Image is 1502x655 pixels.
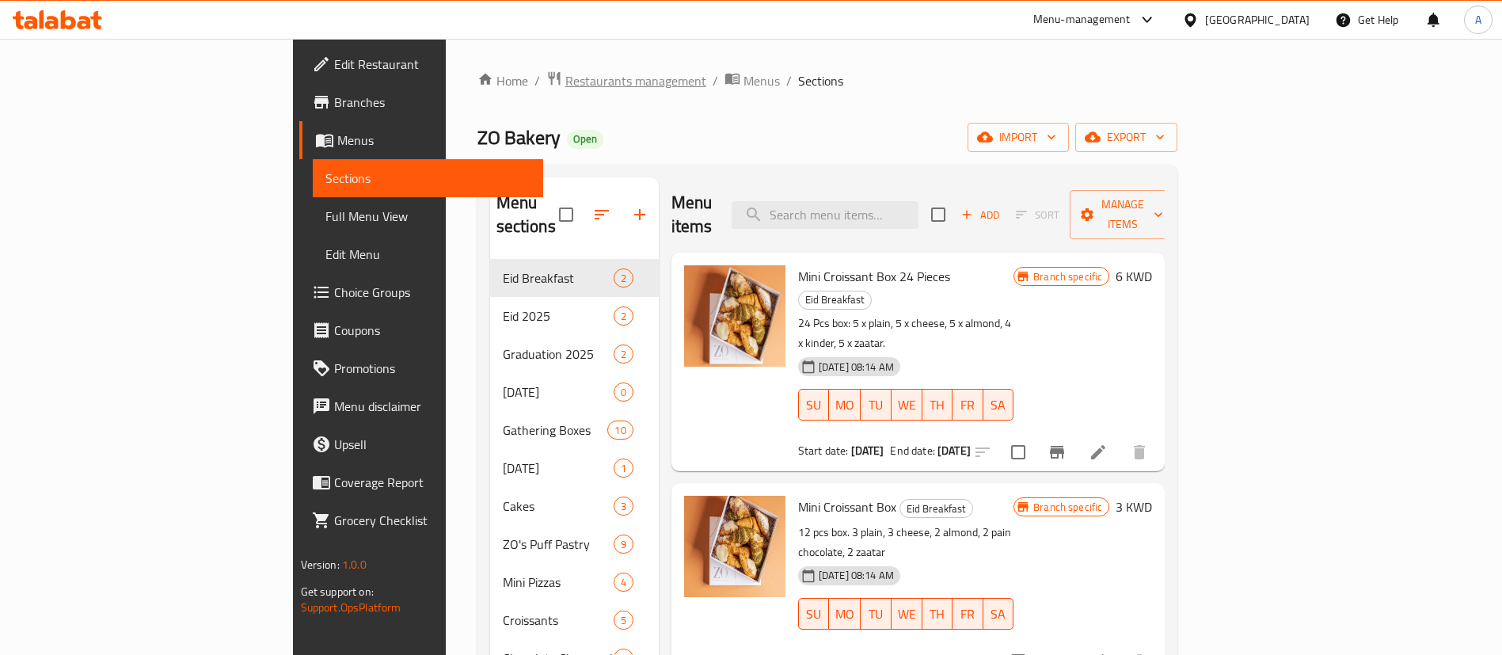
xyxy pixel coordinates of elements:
a: Choice Groups [299,273,544,311]
b: [DATE] [937,440,971,461]
div: Gathering Boxes10 [490,411,659,449]
span: Restaurants management [565,71,706,90]
span: Version: [301,554,340,575]
span: Mini Croissant Box [798,495,896,519]
span: 3 [614,499,633,514]
span: MO [835,603,854,626]
button: WE [892,598,922,630]
span: Branch specific [1027,500,1108,515]
span: 9 [614,537,633,552]
span: Graduation 2025 [503,345,614,364]
span: 2 [614,271,633,286]
span: SU [805,603,823,626]
span: MO [835,394,854,417]
span: TH [929,603,946,626]
img: Mini Croissant Box [684,496,785,597]
div: Cakes3 [490,487,659,525]
span: Sort sections [583,196,621,234]
span: FR [959,603,976,626]
button: FR [953,389,983,421]
span: Mini Croissant Box 24 Pieces [798,265,950,288]
span: 4 [614,575,633,590]
span: TH [929,394,946,417]
span: Branch specific [1027,269,1108,284]
p: 12 pcs box. 3 plain, 3 cheese, 2 almond, 2 pain chocolate, 2 zaatar [798,523,1013,562]
h6: 6 KWD [1116,265,1152,288]
div: items [614,383,633,402]
div: items [614,611,633,630]
a: Branches [299,83,544,121]
span: export [1088,128,1165,147]
span: ZO Bakery [477,120,561,155]
button: FR [953,598,983,630]
span: 10 [608,423,632,438]
input: search [732,201,918,229]
span: Edit Restaurant [334,55,531,74]
span: 5 [614,613,633,628]
button: Branch-specific-item [1038,433,1076,471]
span: 2 [614,309,633,324]
span: End date: [890,440,934,461]
span: Menus [337,131,531,150]
span: SU [805,394,823,417]
span: Menus [743,71,780,90]
div: items [607,421,633,440]
span: A [1475,11,1481,29]
button: export [1075,123,1177,152]
a: Edit menu item [1089,443,1108,462]
a: Restaurants management [546,70,706,91]
span: TU [867,394,884,417]
div: [DATE]1 [490,449,659,487]
span: Edit Menu [325,245,531,264]
span: WE [898,603,916,626]
div: items [614,345,633,364]
div: Mother's Day [503,459,614,478]
button: WE [892,389,922,421]
span: TU [867,603,884,626]
span: Add [959,206,1002,224]
span: FR [959,394,976,417]
span: Start date: [798,440,849,461]
div: [GEOGRAPHIC_DATA] [1205,11,1310,29]
span: Upsell [334,435,531,454]
a: Upsell [299,425,544,463]
button: TU [861,598,891,630]
div: Eid Breakfast [899,499,973,518]
span: [DATE] [503,383,614,402]
a: Support.OpsPlatform [301,597,401,618]
button: SA [983,598,1013,630]
h2: Menu items [671,191,713,238]
span: Gathering Boxes [503,421,608,440]
span: Choice Groups [334,283,531,302]
span: import [980,128,1056,147]
div: ZO's Puff Pastry [503,535,614,554]
div: Ramadan 2025 [503,383,614,402]
button: MO [829,389,861,421]
span: Open [567,132,603,146]
div: items [614,497,633,516]
span: Croissants [503,611,614,630]
span: Select all sections [549,198,583,231]
a: Coverage Report [299,463,544,501]
a: Coupons [299,311,544,349]
div: Eid Breakfast2 [490,259,659,297]
span: Sections [325,169,531,188]
button: TU [861,389,891,421]
button: SA [983,389,1013,421]
span: Sections [798,71,843,90]
span: Mini Pizzas [503,573,614,592]
div: [DATE]0 [490,373,659,411]
span: SA [990,394,1007,417]
span: Add item [955,203,1006,227]
span: SA [990,603,1007,626]
div: Mini Pizzas4 [490,563,659,601]
a: Edit Restaurant [299,45,544,83]
span: Select to update [1002,436,1035,469]
button: Add [955,203,1006,227]
span: [DATE] 08:14 AM [812,568,900,583]
span: Grocery Checklist [334,511,531,530]
div: items [614,459,633,478]
span: 1 [614,461,633,476]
